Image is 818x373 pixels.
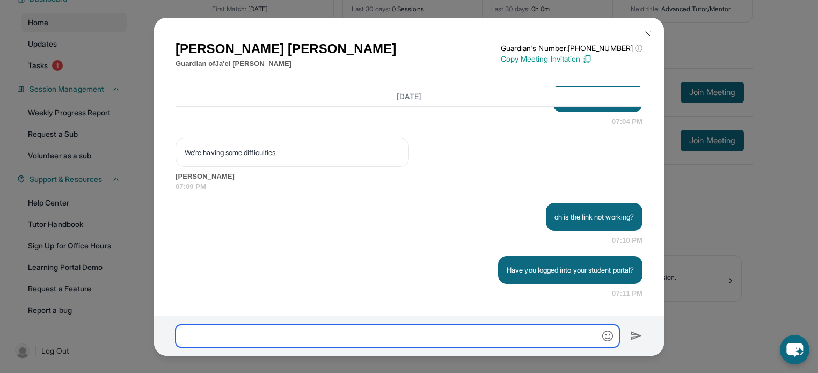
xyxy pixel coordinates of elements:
[612,235,642,246] span: 07:10 PM
[176,58,396,69] p: Guardian of Ja'el [PERSON_NAME]
[635,43,642,54] span: ⓘ
[176,181,642,192] span: 07:09 PM
[602,331,613,341] img: Emoji
[176,39,396,58] h1: [PERSON_NAME] [PERSON_NAME]
[780,335,809,364] button: chat-button
[501,54,642,64] p: Copy Meeting Invitation
[644,30,652,38] img: Close Icon
[185,147,400,158] p: We're having some difficulties
[582,54,592,64] img: Copy Icon
[507,265,634,275] p: Have you logged into your student portal?
[630,330,642,342] img: Send icon
[554,211,634,222] p: oh is the link not working?
[176,91,642,101] h3: [DATE]
[612,116,642,127] span: 07:04 PM
[501,43,642,54] p: Guardian's Number: [PHONE_NUMBER]
[612,288,642,299] span: 07:11 PM
[176,171,642,182] span: [PERSON_NAME]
